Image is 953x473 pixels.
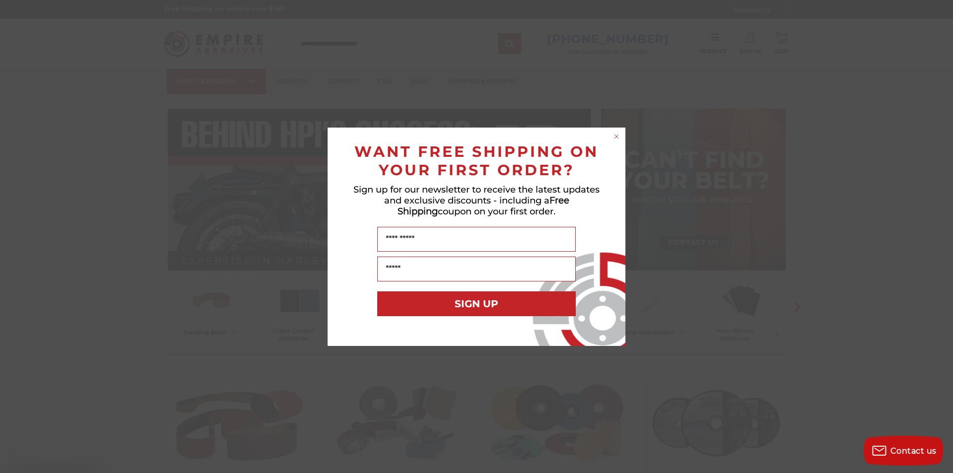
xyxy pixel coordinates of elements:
span: Contact us [890,446,937,456]
button: SIGN UP [377,291,576,316]
button: Contact us [864,436,943,466]
span: Sign up for our newsletter to receive the latest updates and exclusive discounts - including a co... [353,184,600,217]
span: Free Shipping [398,195,569,217]
span: WANT FREE SHIPPING ON YOUR FIRST ORDER? [354,142,599,179]
button: Close dialog [612,132,621,141]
